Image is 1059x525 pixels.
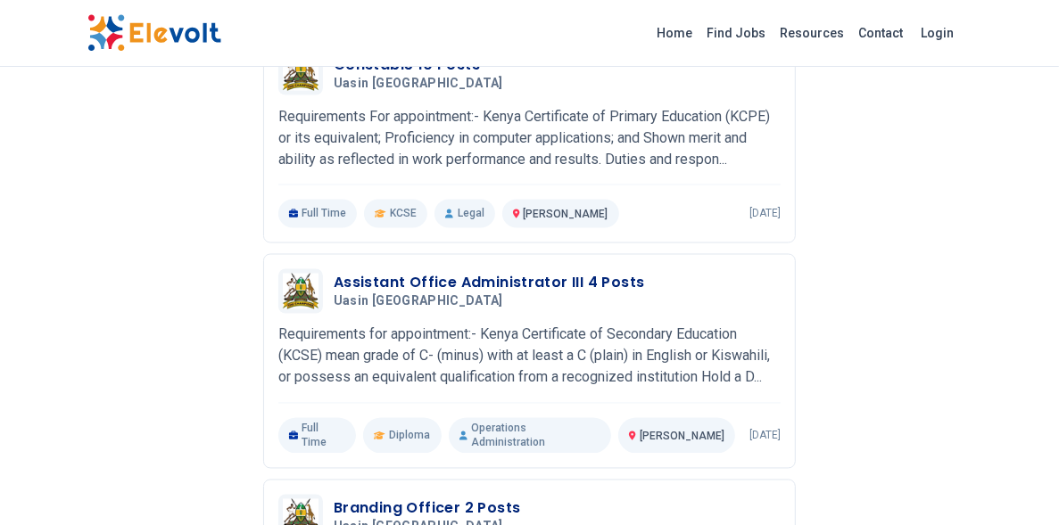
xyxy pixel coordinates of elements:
[334,294,503,310] span: Uasin [GEOGRAPHIC_DATA]
[524,209,608,221] span: [PERSON_NAME]
[334,76,503,92] span: Uasin [GEOGRAPHIC_DATA]
[852,19,911,47] a: Contact
[700,19,774,47] a: Find Jobs
[390,429,431,443] span: Diploma
[390,207,417,221] span: KCSE
[334,498,521,520] h3: Branding Officer 2 Posts
[449,418,612,454] p: Operations Administration
[749,429,781,443] p: [DATE]
[774,19,852,47] a: Resources
[334,273,645,294] h3: Assistant Office Administrator III 4 Posts
[278,269,781,454] a: Uasin Gishu CountyAssistant Office Administrator III 4 PostsUasin [GEOGRAPHIC_DATA]Requirements f...
[640,431,724,443] span: [PERSON_NAME]
[278,51,781,228] a: Uasin Gishu CountyConstable 10 PostsUasin [GEOGRAPHIC_DATA]Requirements For appointment:- Kenya C...
[434,200,494,228] p: Legal
[278,418,357,454] p: Full Time
[278,200,358,228] p: Full Time
[283,55,319,92] img: Uasin Gishu County
[283,274,319,310] img: Uasin Gishu County
[87,14,221,52] img: Elevolt
[749,207,781,221] p: [DATE]
[278,106,781,170] p: Requirements For appointment:- Kenya Certificate of Primary Education (KCPE) or its equivalent; P...
[278,324,781,389] p: Requirements for appointment:- Kenya Certificate of Secondary Education (KCSE) mean grade of C- (...
[911,15,965,51] a: Login
[970,439,1059,525] iframe: Chat Widget
[650,19,700,47] a: Home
